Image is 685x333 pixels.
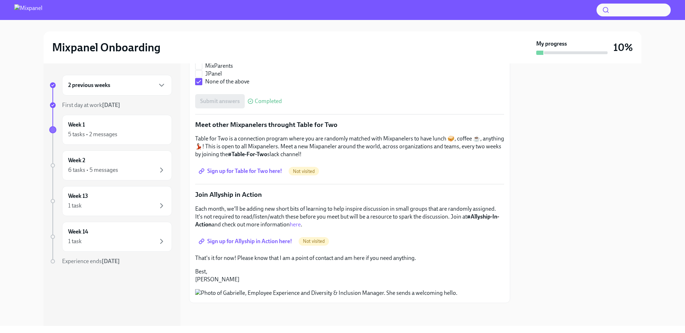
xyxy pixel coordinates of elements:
[49,222,172,252] a: Week 141 task
[299,239,329,244] span: Not visited
[62,75,172,96] div: 2 previous weeks
[613,41,633,54] h3: 10%
[195,289,504,297] button: Zoom image
[62,102,120,108] span: First day at work
[68,237,82,245] div: 1 task
[228,151,267,158] strong: #Table-For-Two
[68,157,85,164] h6: Week 2
[68,121,85,129] h6: Week 1
[536,40,567,48] strong: My progress
[68,192,88,200] h6: Week 13
[68,81,110,89] h6: 2 previous weeks
[255,98,282,104] span: Completed
[200,238,292,245] span: Sign up for Allyship in Action here!
[205,62,233,70] span: MixParents
[195,268,504,283] p: Best, [PERSON_NAME]
[195,164,287,178] a: Sign up for Table for Two here!
[49,150,172,180] a: Week 26 tasks • 5 messages
[195,120,504,129] p: Meet other Mixpanelers throught Table for Two
[205,70,222,78] span: JPanel
[195,190,504,199] p: Join Allyship in Action
[102,102,120,108] strong: [DATE]
[195,205,504,229] p: Each month, we'll be adding new short bits of learning to help inspire discussion in small groups...
[62,258,120,265] span: Experience ends
[290,221,301,228] a: here
[68,166,118,174] div: 6 tasks • 5 messages
[195,234,297,249] a: Sign up for Allyship in Action here!
[49,101,172,109] a: First day at work[DATE]
[102,258,120,265] strong: [DATE]
[52,40,161,55] h2: Mixpanel Onboarding
[68,202,82,210] div: 1 task
[14,4,42,16] img: Mixpanel
[49,186,172,216] a: Week 131 task
[68,130,117,138] div: 5 tasks • 2 messages
[68,228,88,236] h6: Week 14
[205,78,249,86] span: None of the above
[289,169,319,174] span: Not visited
[195,135,504,158] p: Table for Two is a connection program where you are randomly matched with Mixpanelers to have lun...
[200,168,282,175] span: Sign up for Table for Two here!
[195,213,499,228] strong: #Allyship-In-Action
[195,254,504,262] p: That's it for now! Please know that I am a point of contact and am here if you need anything.
[49,115,172,145] a: Week 15 tasks • 2 messages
